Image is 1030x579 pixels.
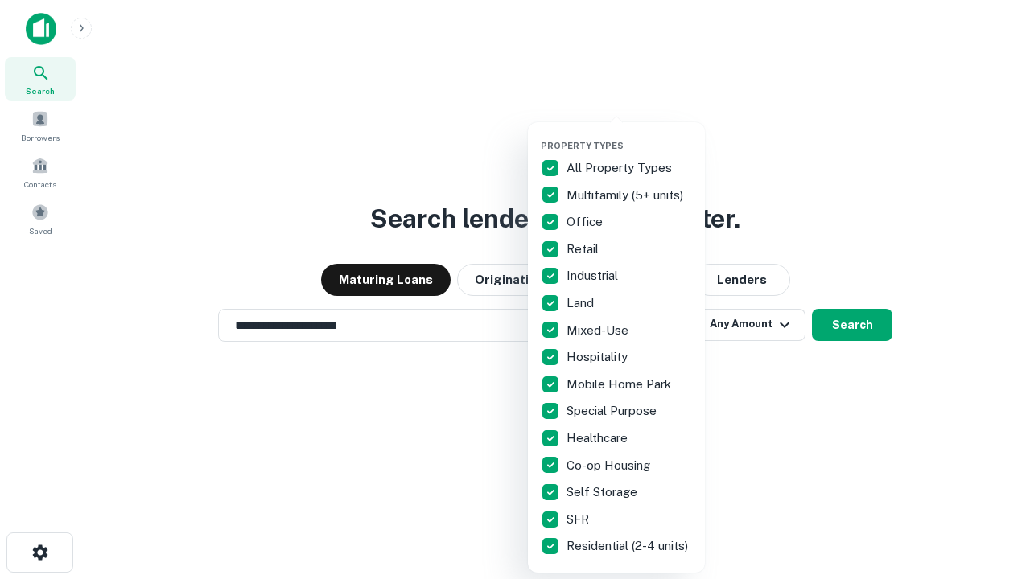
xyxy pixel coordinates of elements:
p: Special Purpose [566,401,660,421]
p: Multifamily (5+ units) [566,186,686,205]
p: Land [566,294,597,313]
p: Residential (2-4 units) [566,536,691,556]
p: SFR [566,510,592,529]
p: All Property Types [566,158,675,178]
p: Co-op Housing [566,456,653,475]
p: Retail [566,240,602,259]
iframe: Chat Widget [950,450,1030,528]
p: Industrial [566,266,621,285]
p: Office [566,212,606,232]
p: Healthcare [566,429,631,448]
p: Hospitality [566,347,631,367]
p: Mixed-Use [566,321,632,340]
p: Mobile Home Park [566,375,674,394]
p: Self Storage [566,482,641,502]
span: Property Types [541,141,624,150]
